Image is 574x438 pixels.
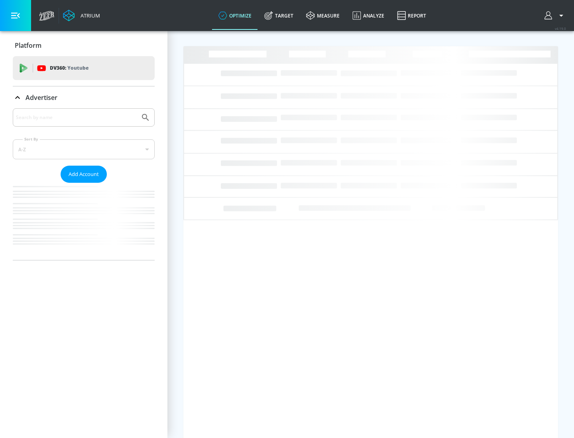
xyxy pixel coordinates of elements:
label: Sort By [23,137,40,142]
a: measure [300,1,346,30]
p: Advertiser [26,93,57,102]
a: optimize [212,1,258,30]
span: Add Account [69,170,99,179]
div: Atrium [77,12,100,19]
div: Advertiser [13,86,155,109]
span: v 4.19.0 [555,26,566,31]
p: Platform [15,41,41,50]
p: Youtube [67,64,88,72]
a: Target [258,1,300,30]
div: Advertiser [13,108,155,260]
button: Add Account [61,166,107,183]
a: Atrium [63,10,100,22]
input: Search by name [16,112,137,123]
p: DV360: [50,64,88,72]
a: Analyze [346,1,391,30]
div: DV360: Youtube [13,56,155,80]
nav: list of Advertiser [13,183,155,260]
div: Platform [13,34,155,57]
div: A-Z [13,139,155,159]
a: Report [391,1,432,30]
